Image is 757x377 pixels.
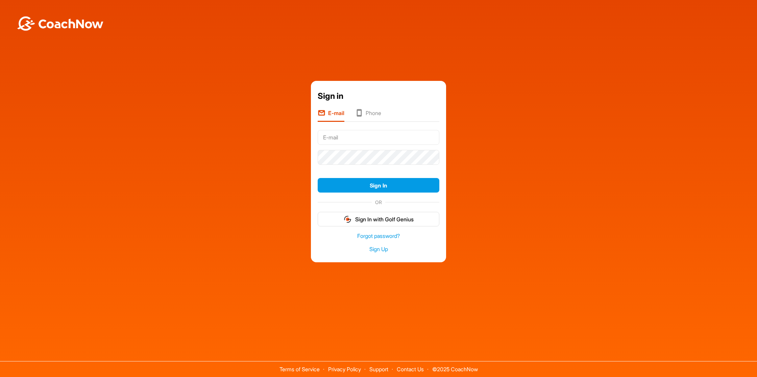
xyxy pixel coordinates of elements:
[372,199,385,206] span: OR
[429,361,481,372] span: © 2025 CoachNow
[318,130,439,145] input: E-mail
[397,366,424,373] a: Contact Us
[318,109,344,122] li: E-mail
[279,366,320,373] a: Terms of Service
[369,366,388,373] a: Support
[328,366,361,373] a: Privacy Policy
[16,16,104,31] img: BwLJSsUCoWCh5upNqxVrqldRgqLPVwmV24tXu5FoVAoFEpwwqQ3VIfuoInZCoVCoTD4vwADAC3ZFMkVEQFDAAAAAElFTkSuQmCC
[343,215,352,223] img: gg_logo
[318,245,439,253] a: Sign Up
[355,109,381,122] li: Phone
[318,90,439,102] div: Sign in
[318,212,439,226] button: Sign In with Golf Genius
[318,178,439,193] button: Sign In
[318,232,439,240] a: Forgot password?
